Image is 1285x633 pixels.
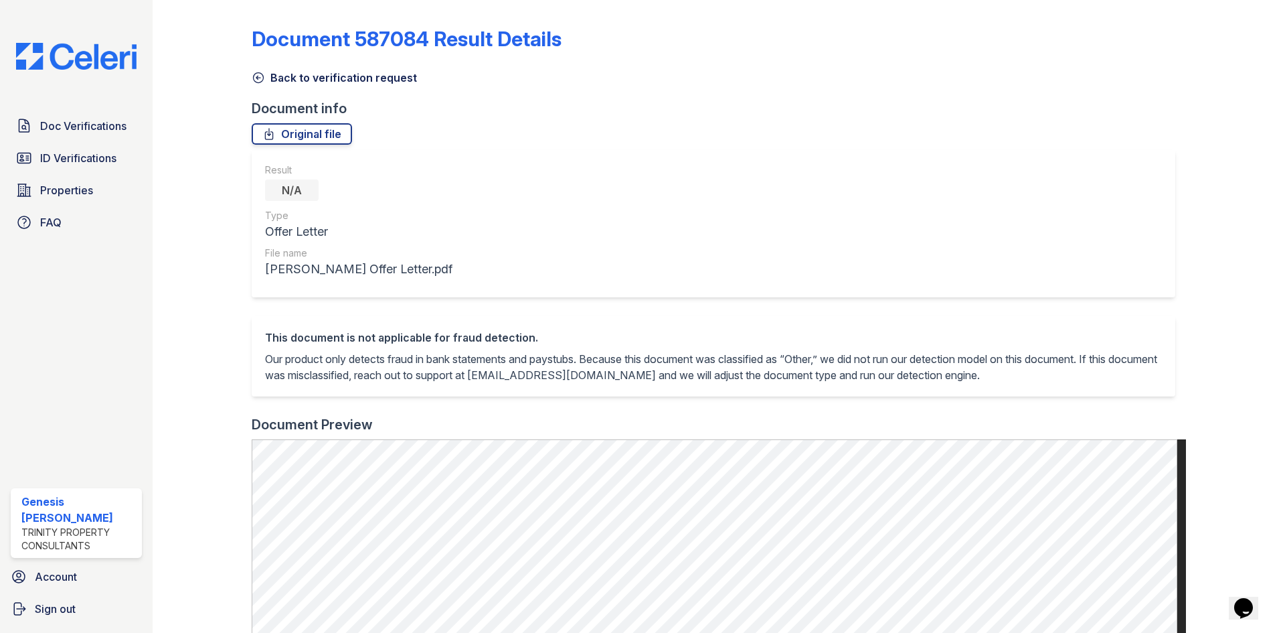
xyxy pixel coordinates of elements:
a: Sign out [5,595,147,622]
span: Doc Verifications [40,118,126,134]
div: Type [265,209,452,222]
a: Doc Verifications [11,113,142,139]
span: Sign out [35,601,76,617]
a: ID Verifications [11,145,142,171]
a: Properties [11,177,142,204]
div: Genesis [PERSON_NAME] [21,494,137,526]
iframe: chat widget [1229,579,1272,620]
a: FAQ [11,209,142,236]
div: File name [265,247,452,260]
div: This document is not applicable for fraud detection. [265,330,1162,346]
img: CE_Logo_Blue-a8612792a0a2168367f1c8372b55b34899dd931a85d93a1a3d3e32e68fde9ad4.png [5,43,147,70]
a: Document 587084 Result Details [252,27,562,51]
p: Our product only detects fraud in bank statements and paystubs. Because this document was classif... [265,351,1162,383]
div: Document info [252,99,1186,118]
a: Original file [252,123,352,145]
a: Account [5,563,147,590]
div: Trinity Property Consultants [21,526,137,553]
span: FAQ [40,214,62,230]
div: N/A [265,180,319,201]
a: Back to verification request [252,70,417,86]
div: Offer Letter [265,222,452,241]
span: ID Verifications [40,150,116,166]
div: Result [265,163,452,177]
div: Document Preview [252,415,373,434]
div: [PERSON_NAME] Offer Letter.pdf [265,260,452,279]
span: Properties [40,182,93,198]
span: Account [35,569,77,585]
